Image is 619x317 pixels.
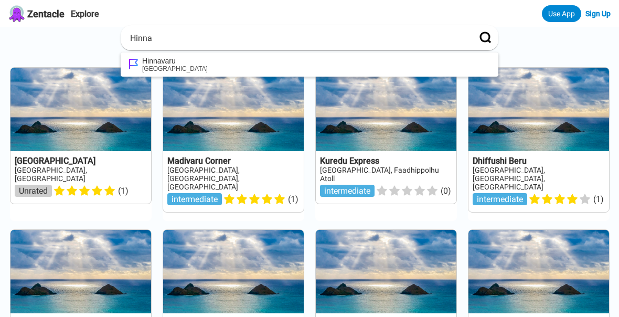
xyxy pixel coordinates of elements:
a: Explore [71,9,99,19]
img: Zentacle logo [8,5,25,22]
a: Sign Up [585,9,611,18]
span: Zentacle [27,8,65,19]
input: Enter a city, state, or country [129,33,465,44]
a: Use App [542,5,581,22]
div: [GEOGRAPHIC_DATA] [142,65,208,72]
a: Zentacle logoZentacle [8,5,65,22]
div: Hinnavaru [142,57,208,65]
